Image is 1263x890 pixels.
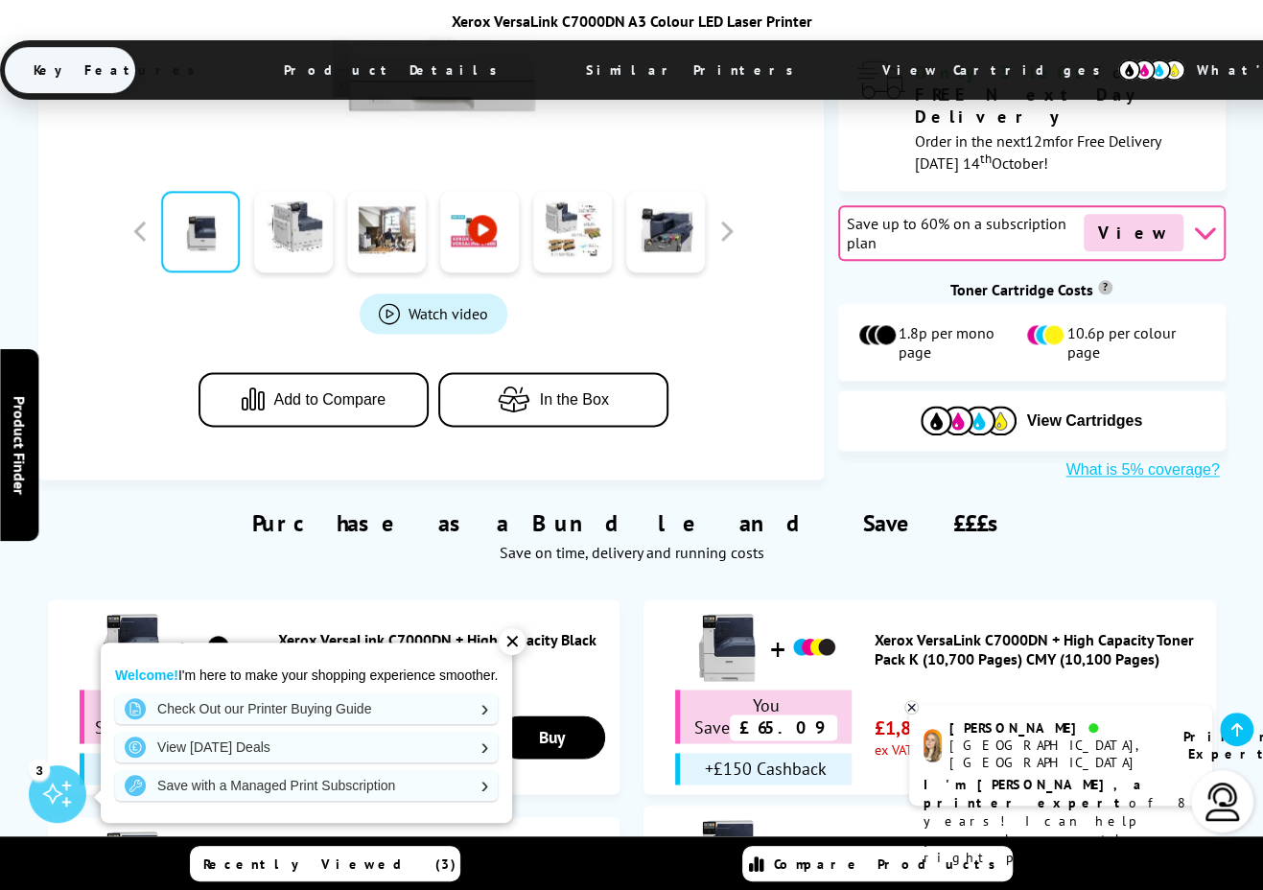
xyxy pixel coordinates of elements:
span: Compare Products [774,855,1006,873]
div: You Save [675,690,853,743]
div: [PERSON_NAME] [949,719,1159,737]
div: 3 [29,759,50,780]
span: 10.6p per colour page [1067,323,1206,362]
strong: Welcome! [115,667,178,683]
img: Xerox VersaLink C7000DN + High Capacity Black Toner (10,700 Pages) [93,609,170,686]
p: of 8 years! I can help you choose the right product [924,776,1198,867]
div: Toner Cartridge Costs [838,280,1226,299]
a: Save with a Managed Print Subscription [115,770,498,801]
span: Product Finder [10,396,29,495]
span: 12m [1025,131,1055,151]
span: Add to Compare [273,391,386,409]
img: user-headset-light.svg [1204,783,1242,821]
button: Add to Compare [199,372,429,427]
span: £1,883.29 [874,715,959,740]
a: Compare Products [742,846,1013,881]
div: You Save [80,690,257,743]
span: In the Box [540,391,609,409]
div: Purchase as a Bundle and Save £££s [38,480,1226,572]
button: View Cartridges [853,405,1211,436]
a: View [DATE] Deals [115,732,498,762]
a: Xerox VersaLink C7000DN + High Capacity Toner Pack K (10,700 Pages) CMY (10,100 Pages) [874,630,1205,668]
img: Cartridges [921,406,1017,435]
span: Save up to 60% on a subscription plan [847,214,1079,252]
div: Save on time, delivery and running costs [62,543,1202,562]
span: 1.8p per mono page [899,323,1025,362]
a: Product_All_Videos [360,293,507,334]
span: View Cartridges [1026,412,1142,430]
img: Xerox VersaLink C7000DN + High Capacity Toner Pack K (10,700 Pages) CMY (10,100 Pages) [790,623,838,671]
img: amy-livechat.png [924,729,942,762]
b: I'm [PERSON_NAME], a printer expert [924,776,1147,811]
span: Key Features [5,47,234,93]
div: modal_delivery [857,61,1206,172]
span: View Cartridges [854,45,1147,95]
span: Similar Printers [557,47,832,93]
img: Xerox VersaLink C7000DN + High Capacity Black Toner (10,700 Pages) [195,623,243,671]
a: Buy [498,715,605,759]
span: View [1084,214,1183,251]
img: cmyk-icon.svg [1118,59,1185,81]
div: +£150 Cashback [675,753,853,785]
span: Product Details [255,47,536,93]
img: Xerox VersaLink C7000DN + High Capacity Toner Pack K (10,700 Pages) CMY (10,100 Pages) [689,609,765,686]
sup: th [980,150,992,167]
p: I'm here to make your shopping experience smoother. [115,667,498,684]
img: Xerox VersaLink C7000DN + Standard Capacity Toner Pack K (5,300 Pages) CMY (3,300 Pages) [790,830,838,878]
span: Order in the next for Free Delivery [DATE] 14 October! [915,131,1160,173]
span: Watch video [409,304,488,323]
button: What is 5% coverage? [1060,460,1225,480]
div: ✕ [499,628,526,655]
span: ex VAT @ 20% [874,740,959,759]
sup: Cost per page [1098,280,1112,294]
span: Recently Viewed (3) [203,855,456,873]
a: Check Out our Printer Buying Guide [115,693,498,724]
a: Recently Viewed (3) [190,846,460,881]
div: [GEOGRAPHIC_DATA], [GEOGRAPHIC_DATA] [949,737,1159,771]
div: +£150 Cashback [80,753,257,785]
a: Xerox VersaLink C7000DN + High Capacity Black Toner (10,700 Pages) [278,630,610,668]
span: £65.09 [730,714,837,740]
button: In the Box [438,372,668,427]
